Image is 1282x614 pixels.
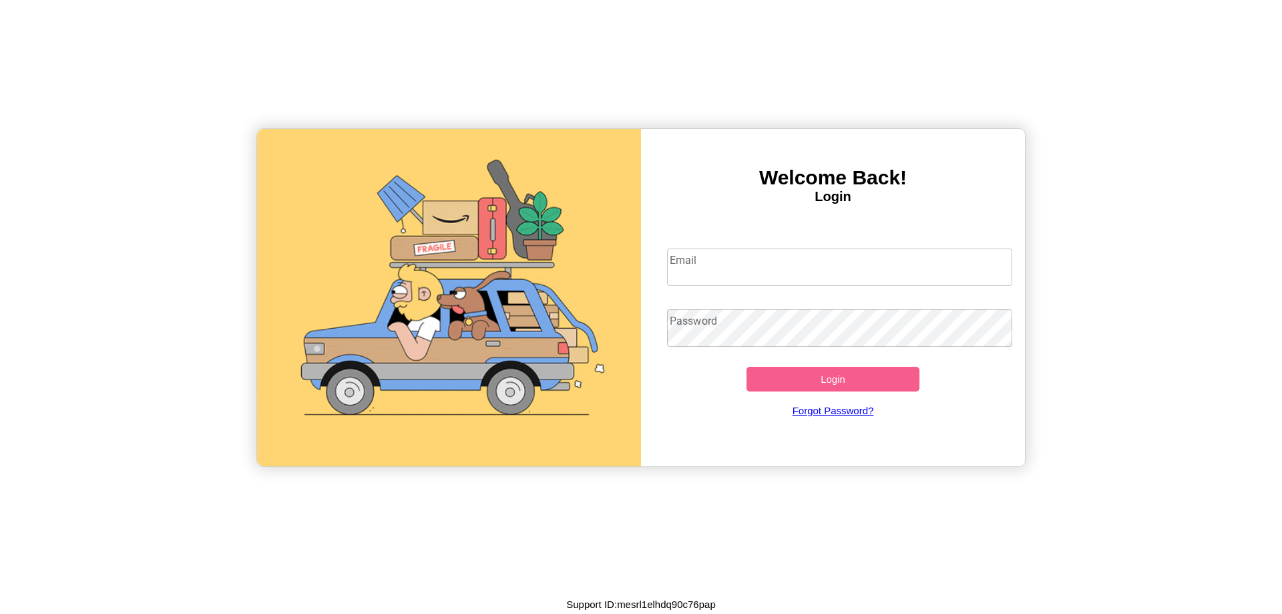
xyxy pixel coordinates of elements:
[660,392,1006,430] a: Forgot Password?
[641,189,1025,204] h4: Login
[566,595,715,613] p: Support ID: mesrl1elhdq90c76pap
[746,367,919,392] button: Login
[257,129,641,466] img: gif
[641,166,1025,189] h3: Welcome Back!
